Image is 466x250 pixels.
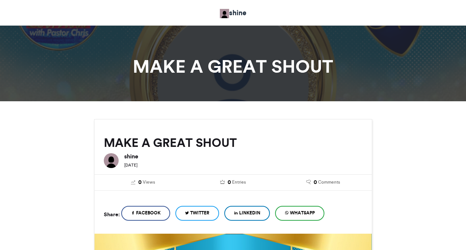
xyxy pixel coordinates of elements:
a: WhatsApp [275,206,324,221]
span: Twitter [190,210,209,216]
span: 0 [228,178,231,187]
span: 0 [138,178,142,187]
span: WhatsApp [290,210,315,216]
small: [DATE] [124,162,138,168]
span: Facebook [136,210,161,216]
h2: MAKE A GREAT SHOUT [104,136,363,149]
span: Comments [318,179,340,185]
a: 0 Entries [194,178,272,187]
span: Entries [232,179,246,185]
h1: MAKE A GREAT SHOUT [27,57,439,75]
a: LinkedIn [224,206,270,221]
a: 0 Views [104,178,183,187]
a: Twitter [175,206,219,221]
img: shine [104,153,119,168]
h6: shine [124,153,363,159]
h5: Share: [104,210,120,219]
a: 0 Comments [284,178,363,187]
span: 0 [314,178,317,187]
img: Keetmanshoop Crusade [220,9,229,18]
a: shine [220,7,247,18]
span: Views [143,179,155,185]
a: Facebook [121,206,170,221]
span: LinkedIn [239,210,260,216]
